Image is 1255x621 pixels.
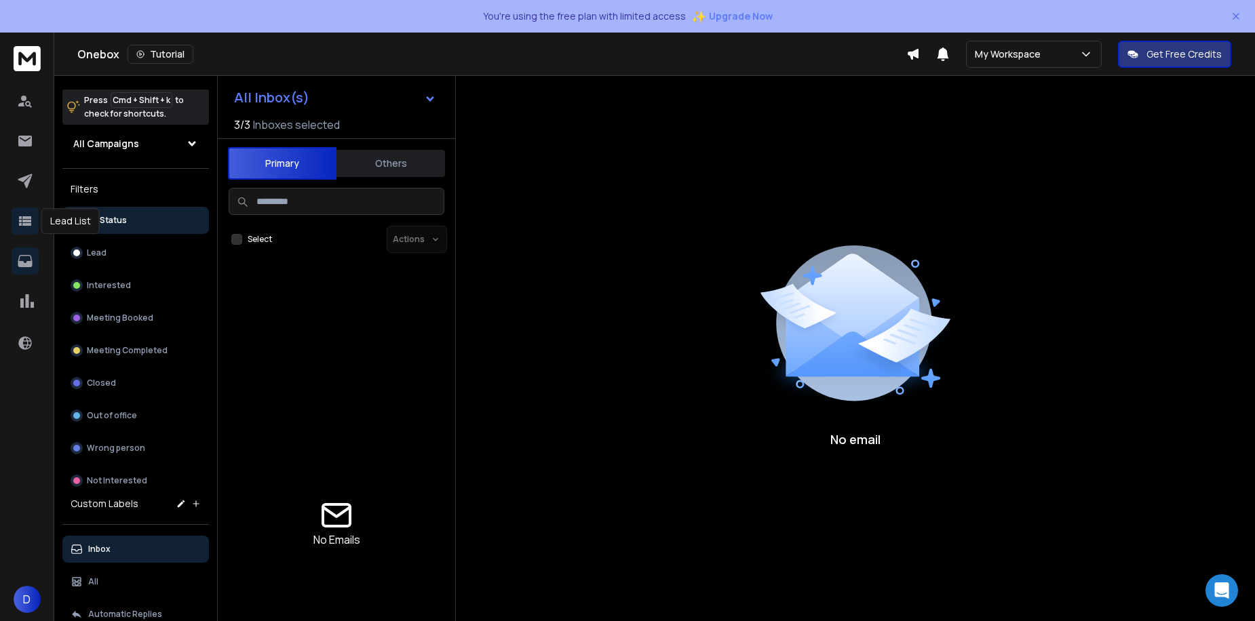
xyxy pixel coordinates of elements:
[14,586,41,613] button: D
[248,234,272,245] label: Select
[62,435,209,462] button: Wrong person
[62,239,209,266] button: Lead
[62,402,209,429] button: Out of office
[830,430,881,449] p: No email
[691,3,773,30] button: ✨Upgrade Now
[691,7,706,26] span: ✨
[483,9,686,23] p: You're using the free plan with limited access
[87,378,116,388] p: Closed
[87,247,107,258] p: Lead
[62,304,209,332] button: Meeting Booked
[62,467,209,494] button: Not Interested
[41,208,100,234] div: Lead List
[87,280,131,291] p: Interested
[87,345,168,356] p: Meeting Completed
[253,117,340,133] h3: Inboxes selected
[87,443,145,454] p: Wrong person
[111,92,172,108] span: Cmd + Shift + k
[128,45,193,64] button: Tutorial
[88,544,111,555] p: Inbox
[228,147,336,180] button: Primary
[62,369,209,397] button: Closed
[313,532,360,548] p: No Emails
[87,410,137,421] p: Out of office
[1146,47,1222,61] p: Get Free Credits
[87,475,147,486] p: Not Interested
[84,94,184,121] p: Press to check for shortcuts.
[88,576,98,587] p: All
[1205,574,1238,607] div: Open Intercom Messenger
[71,497,138,510] h3: Custom Labels
[73,137,139,151] h1: All Campaigns
[87,313,153,323] p: Meeting Booked
[234,91,309,104] h1: All Inbox(s)
[62,180,209,199] h3: Filters
[336,148,445,178] button: Others
[62,568,209,595] button: All
[88,215,127,226] p: All Status
[223,84,447,111] button: All Inbox(s)
[62,272,209,299] button: Interested
[709,9,773,23] span: Upgrade Now
[234,117,250,133] span: 3 / 3
[62,207,209,234] button: All Status
[62,337,209,364] button: Meeting Completed
[77,45,906,64] div: Onebox
[1118,41,1231,68] button: Get Free Credits
[62,536,209,563] button: Inbox
[88,609,162,620] p: Automatic Replies
[62,130,209,157] button: All Campaigns
[975,47,1046,61] p: My Workspace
